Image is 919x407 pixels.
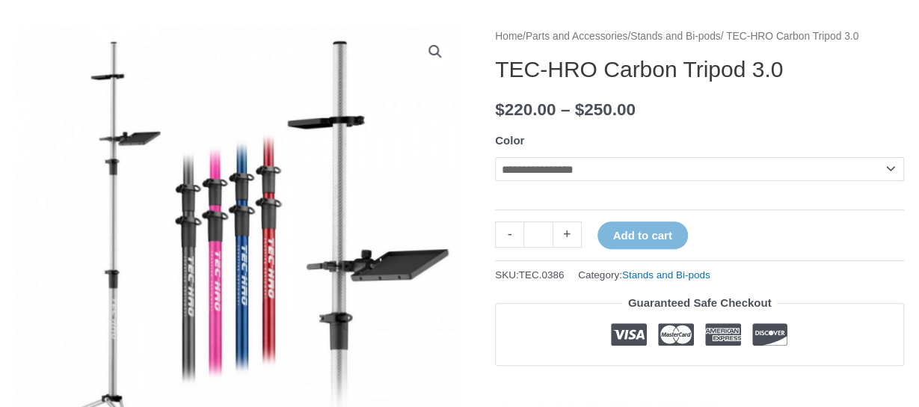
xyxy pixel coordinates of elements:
iframe: Customer reviews powered by Trustpilot [495,377,904,395]
span: $ [574,100,584,119]
a: - [495,221,523,248]
span: SKU: [495,266,564,284]
span: – [561,100,571,119]
a: Home [495,31,523,42]
span: TEC.0386 [519,269,565,281]
bdi: 220.00 [495,100,556,119]
label: Color [495,134,524,147]
a: View full-screen image gallery [422,38,449,65]
a: Stands and Bi-pods [622,269,710,281]
a: Stands and Bi-pods [630,31,720,42]
span: Category: [578,266,710,284]
span: $ [495,100,505,119]
a: Parts and Accessories [526,31,628,42]
nav: Breadcrumb [495,27,904,46]
button: Add to cart [597,221,688,249]
bdi: 250.00 [574,100,635,119]
a: + [553,221,582,248]
h1: TEC-HRO Carbon Tripod 3.0 [495,56,904,83]
input: Product quantity [523,221,553,248]
legend: Guaranteed Safe Checkout [622,293,778,313]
